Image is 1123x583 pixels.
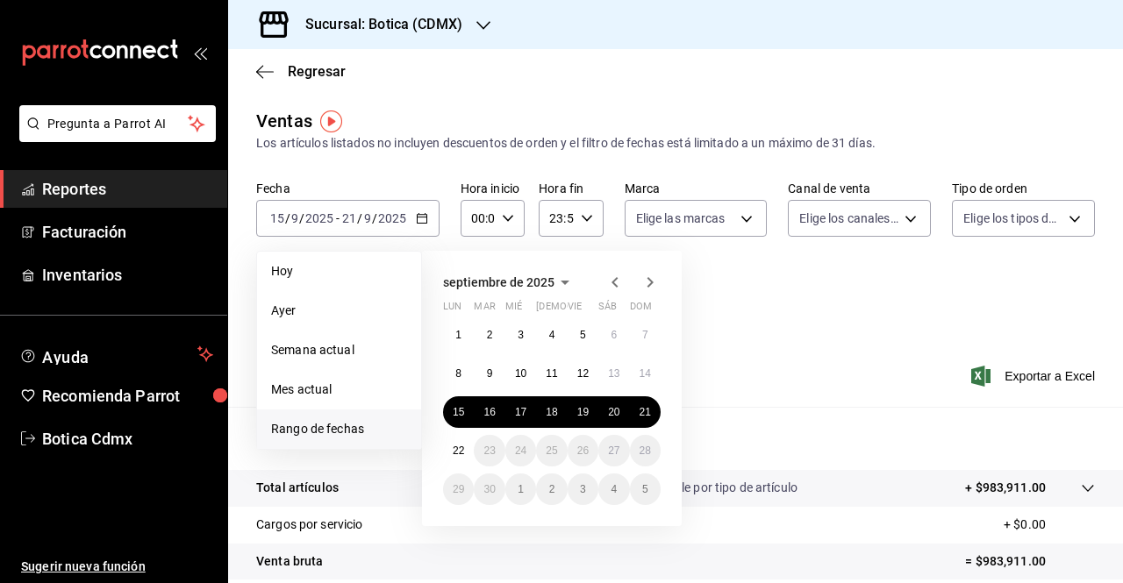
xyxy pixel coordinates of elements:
[256,108,312,134] div: Ventas
[474,435,504,466] button: 23 de septiembre de 2025
[611,329,617,341] abbr: 6 de septiembre de 2025
[357,211,362,225] span: /
[42,220,213,244] span: Facturación
[546,367,557,380] abbr: 11 de septiembre de 2025
[271,341,407,359] span: Semana actual
[549,483,555,495] abbr: 2 de octubre de 2025
[474,396,504,428] button: 16 de septiembre de 2025
[515,444,526,457] abbr: 24 de septiembre de 2025
[577,367,589,380] abbr: 12 de septiembre de 2025
[536,396,567,428] button: 18 de septiembre de 2025
[965,552,1095,571] p: = $983,911.00
[568,319,598,351] button: 5 de septiembre de 2025
[642,329,648,341] abbr: 7 de septiembre de 2025
[630,435,661,466] button: 28 de septiembre de 2025
[568,473,598,505] button: 3 de octubre de 2025
[608,444,619,457] abbr: 27 de septiembre de 2025
[568,301,582,319] abbr: viernes
[598,358,629,389] button: 13 de septiembre de 2025
[42,427,213,451] span: Botica Cdmx
[642,483,648,495] abbr: 5 de octubre de 2025
[536,319,567,351] button: 4 de septiembre de 2025
[515,367,526,380] abbr: 10 de septiembre de 2025
[536,435,567,466] button: 25 de septiembre de 2025
[461,182,525,195] label: Hora inicio
[256,552,323,571] p: Venta bruta
[42,344,190,365] span: Ayuda
[443,396,474,428] button: 15 de septiembre de 2025
[320,110,342,132] img: Tooltip marker
[271,420,407,438] span: Rango de fechas
[256,479,339,497] p: Total artículos
[630,319,661,351] button: 7 de septiembre de 2025
[271,380,407,399] span: Mes actual
[598,473,629,505] button: 4 de octubre de 2025
[975,366,1095,387] button: Exportar a Excel
[42,263,213,287] span: Inventarios
[598,435,629,466] button: 27 de septiembre de 2025
[965,479,1046,497] p: + $983,911.00
[788,182,931,195] label: Canal de venta
[443,275,554,289] span: septiembre de 2025
[453,406,464,418] abbr: 15 de septiembre de 2025
[12,127,216,146] a: Pregunta a Parrot AI
[290,211,299,225] input: --
[546,406,557,418] abbr: 18 de septiembre de 2025
[636,210,726,227] span: Elige las marcas
[474,473,504,505] button: 30 de septiembre de 2025
[577,444,589,457] abbr: 26 de septiembre de 2025
[455,367,461,380] abbr: 8 de septiembre de 2025
[455,329,461,341] abbr: 1 de septiembre de 2025
[568,435,598,466] button: 26 de septiembre de 2025
[487,367,493,380] abbr: 9 de septiembre de 2025
[304,211,334,225] input: ----
[42,177,213,201] span: Reportes
[799,210,898,227] span: Elige los canales de venta
[487,329,493,341] abbr: 2 de septiembre de 2025
[363,211,372,225] input: --
[505,358,536,389] button: 10 de septiembre de 2025
[193,46,207,60] button: open_drawer_menu
[42,384,213,408] span: Recomienda Parrot
[288,63,346,80] span: Regresar
[630,358,661,389] button: 14 de septiembre de 2025
[291,14,462,35] h3: Sucursal: Botica (CDMX)
[483,406,495,418] abbr: 16 de septiembre de 2025
[630,396,661,428] button: 21 de septiembre de 2025
[372,211,377,225] span: /
[598,301,617,319] abbr: sábado
[549,329,555,341] abbr: 4 de septiembre de 2025
[505,435,536,466] button: 24 de septiembre de 2025
[256,515,363,534] p: Cargos por servicio
[256,134,1095,153] div: Los artículos listados no incluyen descuentos de orden y el filtro de fechas está limitado a un m...
[640,367,651,380] abbr: 14 de septiembre de 2025
[19,105,216,142] button: Pregunta a Parrot AI
[271,302,407,320] span: Ayer
[377,211,407,225] input: ----
[336,211,340,225] span: -
[568,396,598,428] button: 19 de septiembre de 2025
[505,396,536,428] button: 17 de septiembre de 2025
[580,329,586,341] abbr: 5 de septiembre de 2025
[518,483,524,495] abbr: 1 de octubre de 2025
[341,211,357,225] input: --
[443,301,461,319] abbr: lunes
[299,211,304,225] span: /
[608,406,619,418] abbr: 20 de septiembre de 2025
[443,358,474,389] button: 8 de septiembre de 2025
[505,473,536,505] button: 1 de octubre de 2025
[518,329,524,341] abbr: 3 de septiembre de 2025
[443,473,474,505] button: 29 de septiembre de 2025
[568,358,598,389] button: 12 de septiembre de 2025
[474,358,504,389] button: 9 de septiembre de 2025
[1004,515,1095,534] p: + $0.00
[47,115,189,133] span: Pregunta a Parrot AI
[580,483,586,495] abbr: 3 de octubre de 2025
[539,182,603,195] label: Hora fin
[630,473,661,505] button: 5 de octubre de 2025
[608,367,619,380] abbr: 13 de septiembre de 2025
[483,483,495,495] abbr: 30 de septiembre de 2025
[536,473,567,505] button: 2 de octubre de 2025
